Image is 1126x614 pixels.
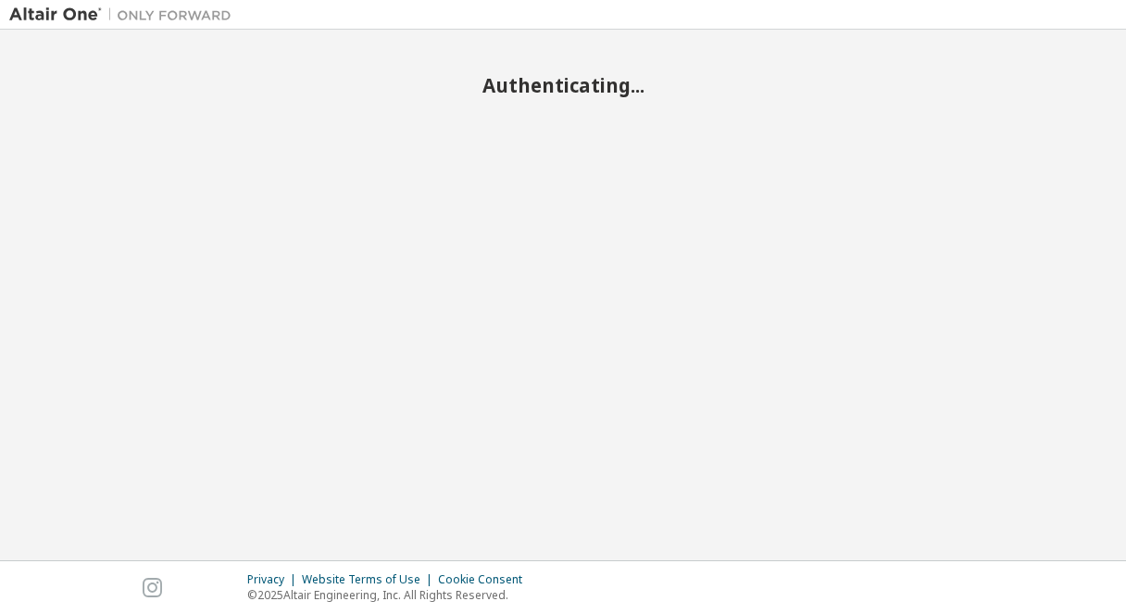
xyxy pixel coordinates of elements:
img: Altair One [9,6,241,24]
h2: Authenticating... [9,73,1117,97]
div: Privacy [247,572,302,587]
div: Website Terms of Use [302,572,438,587]
p: © 2025 Altair Engineering, Inc. All Rights Reserved. [247,587,533,603]
img: instagram.svg [143,578,162,597]
div: Cookie Consent [438,572,533,587]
